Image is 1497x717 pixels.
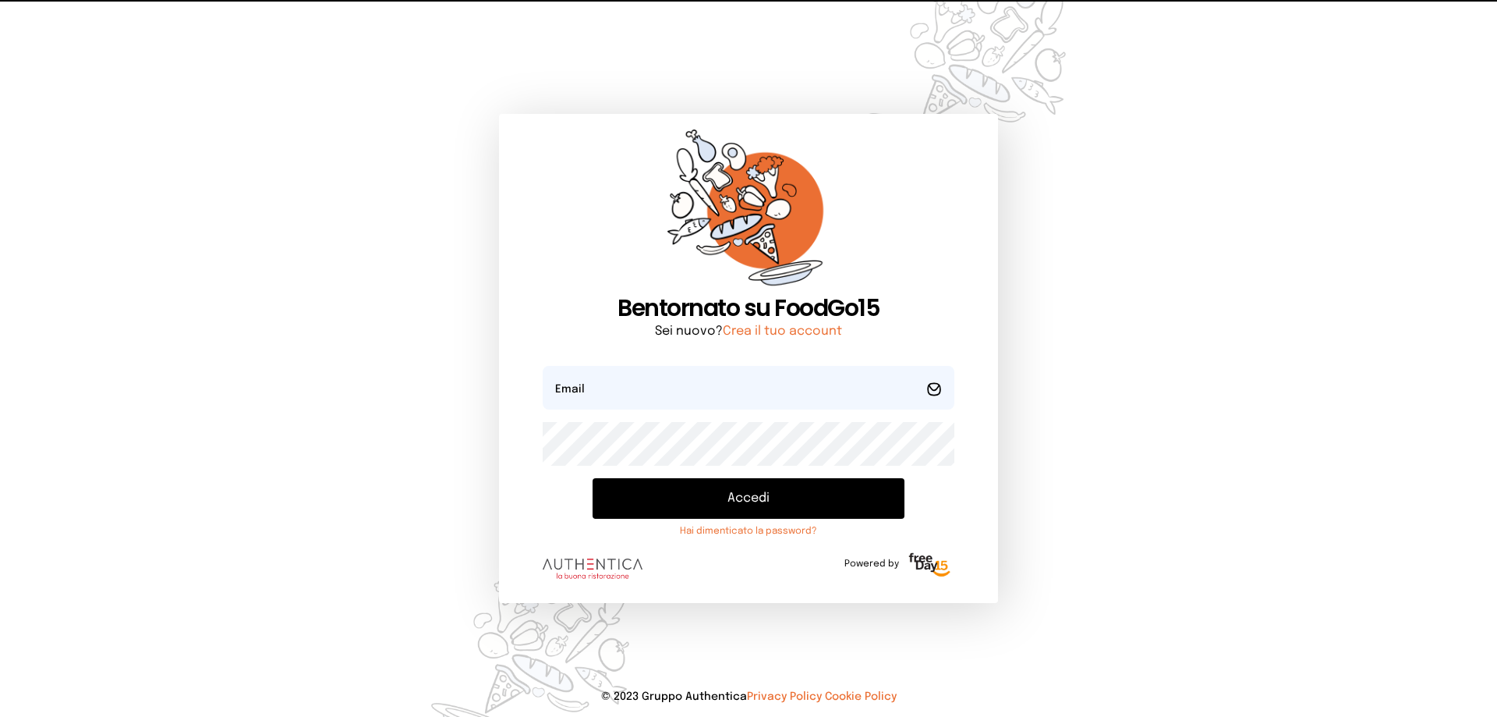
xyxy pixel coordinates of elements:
button: Accedi [593,478,904,519]
img: logo.8f33a47.png [543,559,642,579]
h1: Bentornato su FoodGo15 [543,294,954,322]
a: Cookie Policy [825,691,897,702]
img: logo-freeday.3e08031.png [905,550,954,581]
p: © 2023 Gruppo Authentica [25,689,1472,705]
p: Sei nuovo? [543,322,954,341]
a: Privacy Policy [747,691,822,702]
span: Powered by [844,558,899,570]
a: Hai dimenticato la password? [593,525,904,538]
img: sticker-orange.65babaf.png [667,130,830,294]
a: Crea il tuo account [723,325,842,338]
